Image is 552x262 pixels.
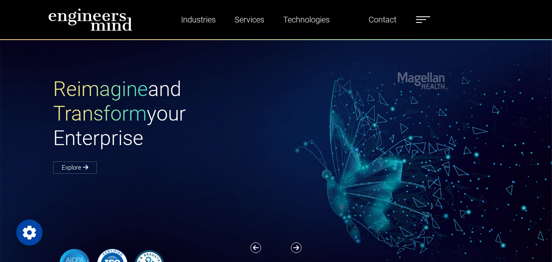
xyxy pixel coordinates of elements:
img: logo [48,8,132,31]
a: Industries [178,10,219,29]
a: Services [231,10,268,29]
h1: and your Enterprise [53,77,276,150]
a: Explore [53,161,97,174]
span: Transform [53,102,147,125]
a: Technologies [280,10,333,29]
a: Contact [365,10,400,29]
span: Reimagine [53,77,148,101]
